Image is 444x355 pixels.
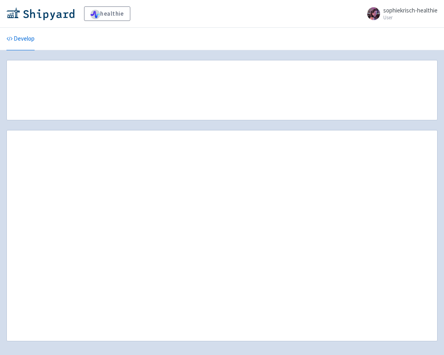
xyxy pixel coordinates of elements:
[383,15,438,20] small: User
[362,7,438,20] a: sophiekrisch-healthie User
[84,6,130,21] a: healthie
[6,28,35,50] a: Develop
[383,6,438,14] span: sophiekrisch-healthie
[6,7,74,20] img: Shipyard logo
